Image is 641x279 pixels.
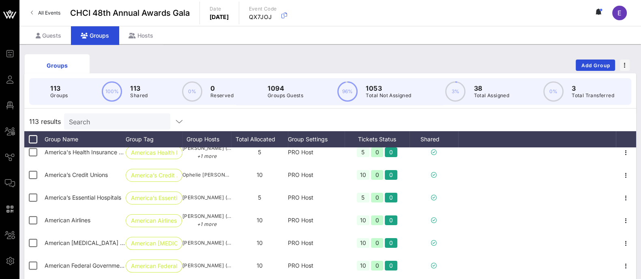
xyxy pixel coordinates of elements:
button: Add Group [576,60,615,71]
span: 10 [257,217,263,224]
div: 0 [371,147,384,157]
p: 3 [572,83,614,93]
div: 10 [357,238,369,248]
div: 0 [371,193,384,202]
div: 0 [385,193,397,202]
p: 38 [474,83,509,93]
div: 0 [385,170,397,180]
div: Hosts [119,26,163,45]
span: American Airlines [45,217,90,224]
p: Groups Guests [268,92,303,100]
div: Groups [71,26,119,45]
p: Groups [50,92,68,100]
span: America’s Credit Unions [45,171,108,178]
a: All Events [26,6,65,19]
p: Event Code [249,5,277,13]
div: PRO Host [288,164,345,186]
span: [PERSON_NAME] ([PERSON_NAME][EMAIL_ADDRESS][PERSON_NAME][DOMAIN_NAME]) [182,212,231,228]
div: Groups [31,61,84,70]
div: 5 [357,147,369,157]
span: America’s Essenti… [131,192,177,204]
span: 5 [258,149,261,155]
span: All Events [38,10,60,16]
span: American Airlines [131,215,177,227]
div: 0 [385,261,397,270]
div: Group Tag [126,131,182,147]
div: 0 [371,238,384,248]
p: [DATE] [210,13,229,21]
span: America’s Credit … [131,169,177,181]
div: 10 [357,215,369,225]
span: E [617,9,622,17]
span: Add Group [581,62,610,68]
span: American [MEDICAL_DATA] S… [131,237,177,249]
span: America’s Essential Hospitals [45,194,121,201]
span: American Federal … [131,260,177,272]
div: 10 [357,170,369,180]
div: E [612,6,627,20]
div: PRO Host [288,232,345,254]
p: +1 more [182,152,231,160]
p: Reserved [210,92,234,100]
p: Total Transferred [572,92,614,100]
span: [PERSON_NAME] ([PERSON_NAME][EMAIL_ADDRESS][PERSON_NAME][DOMAIN_NAME]) [182,262,231,270]
p: Total Assigned [474,92,509,100]
div: 0 [385,147,397,157]
div: 0 [371,170,384,180]
span: [PERSON_NAME] ([EMAIL_ADDRESS][DOMAIN_NAME]) [182,194,231,202]
div: Group Hosts [182,131,231,147]
div: PRO Host [288,254,345,277]
p: Shared [130,92,148,100]
div: Group Settings [288,131,345,147]
div: 10 [357,261,369,270]
span: 10 [257,239,263,246]
div: Tickets Status [345,131,409,147]
span: 113 results [29,117,61,126]
p: Total Not Assigned [366,92,411,100]
span: Americas Health I… [131,147,177,159]
div: Group Name [45,131,126,147]
span: [PERSON_NAME] ([PERSON_NAME][EMAIL_ADDRESS][MEDICAL_DATA][DOMAIN_NAME]) [182,239,231,247]
div: PRO Host [288,209,345,232]
div: Shared [409,131,458,147]
div: 0 [385,215,397,225]
div: Total Allocated [231,131,288,147]
div: PRO Host [288,186,345,209]
div: 5 [357,193,369,202]
span: [PERSON_NAME] ([EMAIL_ADDRESS][DOMAIN_NAME]) [182,144,231,160]
span: 10 [257,262,263,269]
div: 0 [385,238,397,248]
p: 1094 [268,83,303,93]
div: 0 [371,261,384,270]
span: CHCI 48th Annual Awards Gala [70,7,190,19]
p: 113 [130,83,148,93]
span: America's Health Insurance Plan (AHIP) [45,149,149,155]
div: Guests [26,26,71,45]
p: 0 [210,83,234,93]
span: 5 [258,194,261,201]
div: 0 [371,215,384,225]
p: Date [210,5,229,13]
div: PRO Host [288,141,345,164]
p: 113 [50,83,68,93]
p: QX7JOJ [249,13,277,21]
p: 1053 [366,83,411,93]
span: American Cancer Society Cancer Action Network [45,239,232,246]
span: 10 [257,171,263,178]
span: American Federal Government Employees [45,262,155,269]
p: +1 more [182,220,231,228]
span: Ophelie [PERSON_NAME] ([EMAIL_ADDRESS][DOMAIN_NAME]) [182,171,231,179]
